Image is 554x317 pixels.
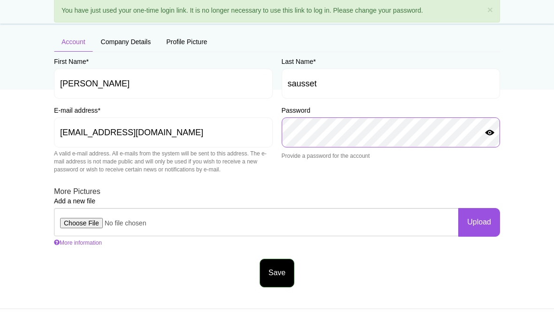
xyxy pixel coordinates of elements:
span: This field is required. [98,107,100,115]
label: Password [282,106,310,116]
button: Hide Password [484,130,495,137]
button: Upload [458,209,500,237]
a: Company Details [93,32,159,52]
a: More information [54,240,102,247]
span: More Pictures [54,188,100,196]
input: Last Name [282,69,500,99]
span: This field is required. [86,58,88,66]
span: This field is required. [313,58,315,66]
div: A valid e-mail address. All e-mails from the system will be sent to this address. The e-mail addr... [54,150,273,174]
label: First Name [54,57,89,67]
a: × [487,5,493,15]
label: E-mail address [54,106,100,116]
a: Profile Picture [159,32,215,52]
label: Add a new file [54,197,95,206]
a: Account [54,32,93,52]
button: Save [260,259,294,288]
div: Provide a password for the account [282,153,500,161]
input: First Name [54,69,273,99]
label: Last Name [282,57,316,67]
